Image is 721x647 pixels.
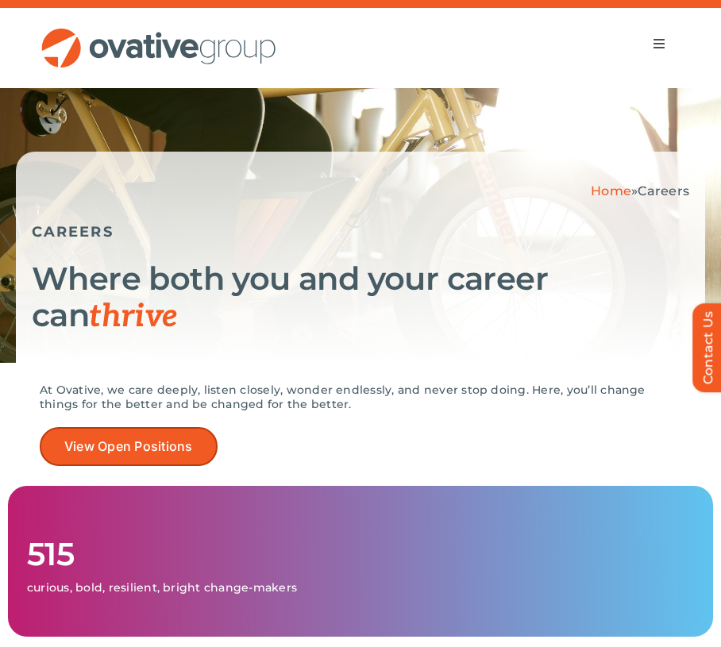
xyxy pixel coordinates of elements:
[591,183,689,198] span: »
[32,223,689,241] h5: CAREERS
[32,260,689,335] h1: Where both you and your career can
[27,580,694,595] p: curious, bold, resilient, bright change-makers
[40,383,681,411] p: At Ovative, we care deeply, listen closely, wonder endlessly, and never stop doing. Here, you’ll ...
[64,439,193,454] span: View Open Positions
[40,427,218,466] a: View Open Positions
[638,183,689,198] span: Careers
[40,26,278,41] a: OG_Full_horizontal_RGB
[591,183,631,198] a: Home
[89,298,177,336] span: thrive
[637,28,681,60] nav: Menu
[27,536,694,572] h1: 515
